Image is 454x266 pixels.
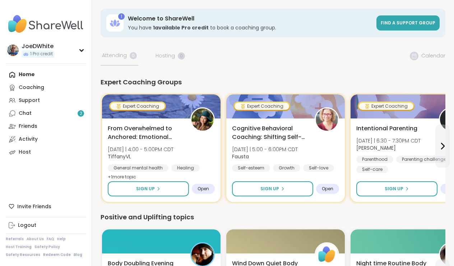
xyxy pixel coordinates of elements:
[34,244,60,249] a: Safety Policy
[128,15,372,23] h3: Welcome to ShareWell
[6,252,40,257] a: Safety Resources
[19,149,31,156] div: Host
[80,111,82,117] span: 2
[118,13,125,20] div: 1
[191,243,214,266] img: james10
[6,219,86,232] a: Logout
[232,146,298,153] span: [DATE] | 5:00 - 6:00PM CDT
[6,133,86,146] a: Activity
[232,164,270,172] div: Self-esteem
[6,237,24,242] a: Referrals
[128,24,372,31] h3: You have to book a coaching group.
[19,136,38,143] div: Activity
[356,124,417,133] span: Intentional Parenting
[101,77,445,87] div: Expert Coaching Groups
[19,110,32,117] div: Chat
[6,146,86,159] a: Host
[7,45,19,56] img: JoeDWhite
[359,103,413,110] div: Expert Coaching
[110,103,165,110] div: Expert Coaching
[153,24,209,31] b: 1 available Pro credit
[232,181,313,196] button: Sign Up
[381,20,435,26] span: Find a support group
[6,107,86,120] a: Chat2
[232,153,249,160] b: Fausta
[108,181,189,196] button: Sign Up
[19,84,44,91] div: Coaching
[316,243,338,266] img: ShareWell
[43,252,71,257] a: Redeem Code
[191,108,214,131] img: TiffanyVL
[47,237,54,242] a: FAQ
[356,144,396,151] b: [PERSON_NAME]
[303,164,334,172] div: Self-love
[27,237,44,242] a: About Us
[6,120,86,133] a: Friends
[19,97,40,104] div: Support
[19,123,37,130] div: Friends
[108,146,173,153] span: [DATE] | 4:00 - 5:00PM CDT
[260,186,279,192] span: Sign Up
[322,186,333,192] span: Open
[198,186,209,192] span: Open
[316,108,338,131] img: Fausta
[356,166,388,173] div: Self-care
[356,137,421,144] span: [DATE] | 6:30 - 7:30PM CDT
[74,252,82,257] a: Blog
[385,186,403,192] span: Sign Up
[356,181,437,196] button: Sign Up
[22,42,54,50] div: JoeDWhite
[6,81,86,94] a: Coaching
[6,11,86,37] img: ShareWell Nav Logo
[101,212,445,222] div: Positive and Uplifting topics
[6,244,32,249] a: Host Training
[273,164,300,172] div: Growth
[108,124,182,141] span: From Overwhelmed to Anchored: Emotional Regulation
[30,51,53,57] span: 1 Pro credit
[108,164,168,172] div: General mental health
[235,103,289,110] div: Expert Coaching
[6,200,86,213] div: Invite Friends
[108,153,131,160] b: TiffanyVL
[57,237,66,242] a: Help
[232,124,307,141] span: Cognitive Behavioral Coaching: Shifting Self-Talk
[6,94,86,107] a: Support
[171,164,200,172] div: Healing
[356,156,393,163] div: Parenthood
[18,222,36,229] div: Logout
[136,186,155,192] span: Sign Up
[376,15,440,31] a: Find a support group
